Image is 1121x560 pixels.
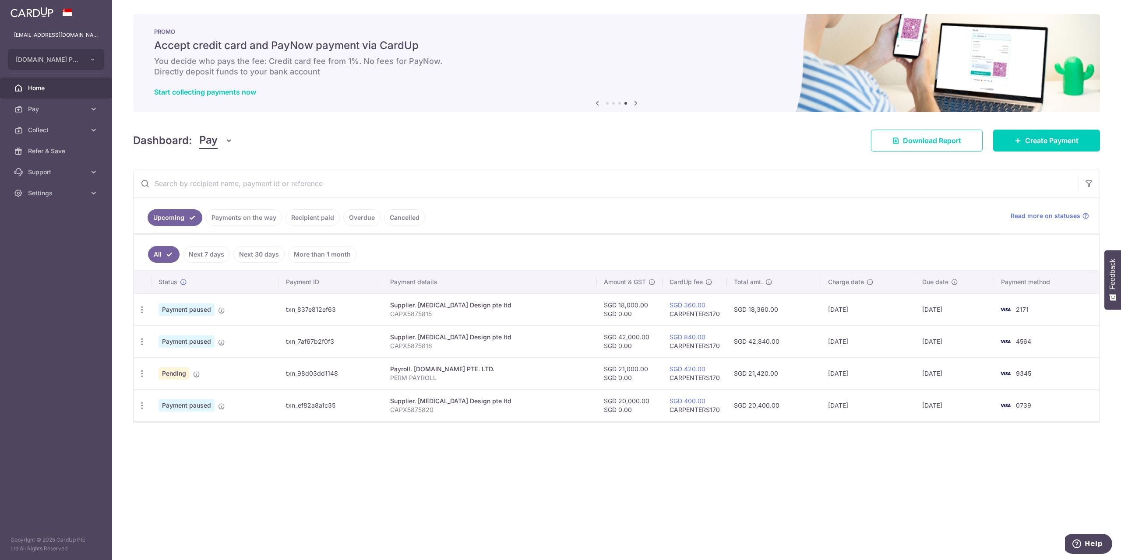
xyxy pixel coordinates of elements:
img: Bank Card [997,336,1014,347]
a: Next 30 days [233,246,285,263]
a: More than 1 month [288,246,356,263]
td: [DATE] [915,357,994,389]
a: Create Payment [993,130,1100,151]
a: Cancelled [384,209,425,226]
td: SGD 21,420.00 [727,357,821,389]
div: Supplier. [MEDICAL_DATA] Design pte ltd [390,333,590,342]
a: Download Report [871,130,983,151]
p: PROMO [154,28,1079,35]
img: CardUp [11,7,53,18]
td: CARPENTERS170 [663,389,727,421]
td: txn_ef82a8a1c35 [279,389,384,421]
button: Pay [199,132,233,149]
td: [DATE] [821,357,915,389]
a: Upcoming [148,209,202,226]
td: SGD 42,840.00 [727,325,821,357]
span: Settings [28,189,86,197]
span: 2171 [1016,306,1029,313]
a: SGD 840.00 [670,333,705,341]
a: All [148,246,180,263]
span: CardUp fee [670,278,703,286]
td: SGD 18,360.00 [727,293,821,325]
span: Feedback [1109,259,1117,289]
td: txn_7af67b2f0f3 [279,325,384,357]
a: SGD 360.00 [670,301,705,309]
span: Total amt. [734,278,763,286]
td: [DATE] [915,325,994,357]
span: Payment paused [159,335,215,348]
p: PERM PAYROLL [390,373,590,382]
iframe: Opens a widget where you can find more information [1065,534,1112,556]
p: CAPX5875818 [390,342,590,350]
span: [DOMAIN_NAME] PTE. LTD. [16,55,81,64]
th: Payment method [994,271,1099,293]
p: CAPX5875820 [390,405,590,414]
td: SGD 20,000.00 SGD 0.00 [597,389,663,421]
button: Feedback - Show survey [1104,250,1121,310]
span: Support [28,168,86,176]
td: SGD 20,400.00 [727,389,821,421]
span: 9345 [1016,370,1031,377]
span: Download Report [903,135,961,146]
a: SGD 420.00 [670,365,705,373]
button: [DOMAIN_NAME] PTE. LTD. [8,49,104,70]
h4: Dashboard: [133,133,192,148]
img: Bank Card [997,400,1014,411]
span: Collect [28,126,86,134]
span: Create Payment [1025,135,1079,146]
th: Payment ID [279,271,384,293]
td: [DATE] [821,389,915,421]
span: Status [159,278,177,286]
span: Pay [199,132,218,149]
span: Pending [159,367,190,380]
a: Overdue [343,209,381,226]
span: Home [28,84,86,92]
input: Search by recipient name, payment id or reference [134,169,1079,197]
td: txn_837e812ef63 [279,293,384,325]
img: paynow Banner [133,14,1100,112]
p: CAPX5875815 [390,310,590,318]
span: Payment paused [159,399,215,412]
span: Read more on statuses [1011,211,1080,220]
span: Due date [922,278,948,286]
td: SGD 42,000.00 SGD 0.00 [597,325,663,357]
img: Bank Card [997,368,1014,379]
span: Refer & Save [28,147,86,155]
span: Amount & GST [604,278,646,286]
a: Payments on the way [206,209,282,226]
td: txn_98d03dd1148 [279,357,384,389]
td: [DATE] [915,389,994,421]
td: CARPENTERS170 [663,293,727,325]
div: Supplier. [MEDICAL_DATA] Design pte ltd [390,397,590,405]
span: 4564 [1016,338,1031,345]
td: CARPENTERS170 [663,357,727,389]
td: [DATE] [821,325,915,357]
p: [EMAIL_ADDRESS][DOMAIN_NAME] [14,31,98,39]
td: SGD 21,000.00 SGD 0.00 [597,357,663,389]
a: SGD 400.00 [670,397,705,405]
div: Supplier. [MEDICAL_DATA] Design pte ltd [390,301,590,310]
a: Next 7 days [183,246,230,263]
td: [DATE] [915,293,994,325]
div: Payroll. [DOMAIN_NAME] PTE. LTD. [390,365,590,373]
a: Recipient paid [286,209,340,226]
td: SGD 18,000.00 SGD 0.00 [597,293,663,325]
h6: You decide who pays the fee: Credit card fee from 1%. No fees for PayNow. Directly deposit funds ... [154,56,1079,77]
td: CARPENTERS170 [663,325,727,357]
td: [DATE] [821,293,915,325]
th: Payment details [383,271,597,293]
h5: Accept credit card and PayNow payment via CardUp [154,39,1079,53]
img: Bank Card [997,304,1014,315]
span: 0739 [1016,402,1031,409]
span: Payment paused [159,303,215,316]
span: Charge date [828,278,864,286]
span: Pay [28,105,86,113]
a: Start collecting payments now [154,88,256,96]
a: Read more on statuses [1011,211,1089,220]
